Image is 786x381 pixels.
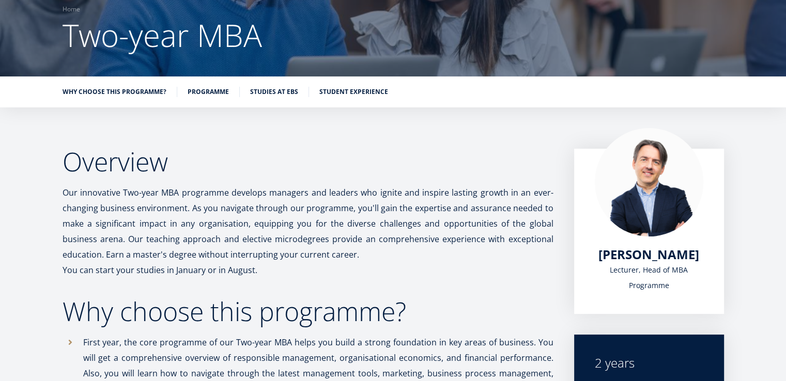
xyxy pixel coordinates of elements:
a: Home [63,4,80,14]
a: Student experience [319,87,388,97]
input: Technology Innovation MBA [3,171,9,178]
img: Marko Rillo [595,128,703,236]
span: One-year MBA (in Estonian) [12,144,96,153]
a: [PERSON_NAME] [598,247,699,262]
h2: Why choose this programme? [63,298,553,324]
div: 2 years [595,355,703,371]
span: Last Name [245,1,279,10]
span: Two-year MBA [12,157,56,166]
a: Programme [188,87,229,97]
div: Lecturer, Head of MBA Programme [595,262,703,293]
span: Two-year MBA [63,14,262,56]
input: One-year MBA (in Estonian) [3,144,9,151]
span: [PERSON_NAME] [598,246,699,263]
a: Why choose this programme? [63,87,166,97]
span: Technology Innovation MBA [12,170,99,180]
p: Our innovative Two-year MBA programme develops managers and leaders who ignite and inspire lastin... [63,185,553,262]
input: Two-year MBA [3,157,9,164]
p: You can start your studies in January or in August. [63,262,553,278]
a: Studies at EBS [250,87,298,97]
h2: Overview [63,149,553,174]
